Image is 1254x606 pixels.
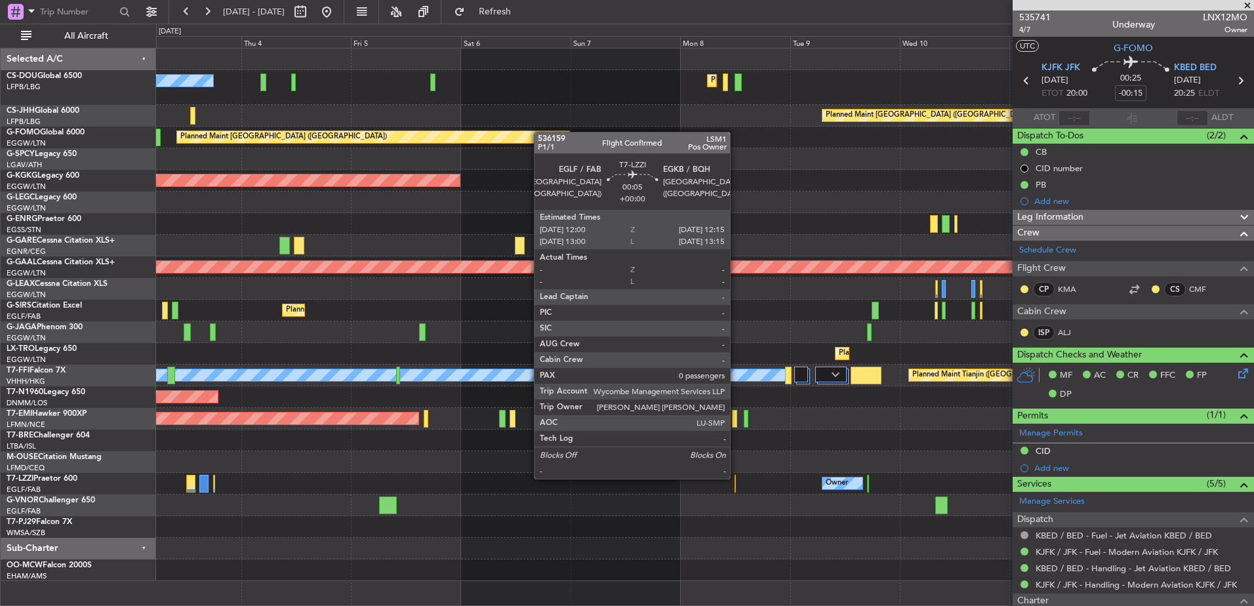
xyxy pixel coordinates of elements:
[7,367,66,374] a: T7-FFIFalcon 7X
[7,160,42,170] a: LGAV/ATH
[711,71,918,91] div: Planned Maint [GEOGRAPHIC_DATA] ([GEOGRAPHIC_DATA])
[1058,327,1087,338] a: ALJ
[7,237,115,245] a: G-GARECessna Citation XLS+
[159,26,181,37] div: [DATE]
[1017,261,1066,276] span: Flight Crew
[1189,283,1219,295] a: CMF
[839,344,925,363] div: Planned Maint Dusseldorf
[1174,74,1201,87] span: [DATE]
[7,258,115,266] a: G-GAALCessna Citation XLS+
[826,106,1032,125] div: Planned Maint [GEOGRAPHIC_DATA] ([GEOGRAPHIC_DATA])
[7,247,46,256] a: EGNR/CEG
[1036,563,1231,574] a: KBED / BED - Handling - Jet Aviation KBED / BED
[7,453,38,461] span: M-OUSE
[912,365,1065,385] div: Planned Maint Tianjin ([GEOGRAPHIC_DATA])
[832,372,839,377] img: arrow-gray.svg
[676,372,683,377] img: arrow-gray.svg
[7,496,39,504] span: G-VNOR
[1017,409,1048,424] span: Permits
[1066,87,1087,100] span: 20:00
[1203,10,1247,24] span: LNX12MO
[7,571,47,581] a: EHAM/AMS
[7,72,82,80] a: CS-DOUGlobal 6500
[7,528,45,538] a: WMSA/SZB
[826,474,848,493] div: Owner
[7,150,35,158] span: G-SPCY
[1017,129,1083,144] span: Dispatch To-Dos
[1207,129,1226,142] span: (2/2)
[7,107,35,115] span: CS-JHH
[7,518,72,526] a: T7-PJ29Falcon 7X
[1036,530,1212,541] a: KBED / BED - Fuel - Jet Aviation KBED / BED
[7,72,37,80] span: CS-DOU
[1198,87,1219,100] span: ELDT
[7,561,92,569] a: OO-MCWFalcon 2000S
[1060,388,1072,401] span: DP
[1174,62,1217,75] span: KBED BED
[7,237,37,245] span: G-GARE
[1036,179,1046,190] div: PB
[1016,40,1039,52] button: UTC
[40,2,115,22] input: Trip Number
[900,36,1009,48] div: Wed 10
[1033,325,1055,340] div: ISP
[351,36,460,48] div: Fri 5
[7,432,33,439] span: T7-BRE
[7,333,46,343] a: EGGW/LTN
[286,300,493,320] div: Planned Maint [GEOGRAPHIC_DATA] ([GEOGRAPHIC_DATA])
[7,376,45,386] a: VHHH/HKG
[7,496,95,504] a: G-VNORChallenger 650
[1019,24,1051,35] span: 4/7
[7,129,85,136] a: G-FOMOGlobal 6000
[7,355,46,365] a: EGGW/LTN
[1203,24,1247,35] span: Owner
[7,258,37,266] span: G-GAAL
[7,150,77,158] a: G-SPCYLegacy 650
[1059,110,1090,126] input: --:--
[1127,369,1139,382] span: CR
[448,1,527,22] button: Refresh
[7,506,41,516] a: EGLF/FAB
[7,225,41,235] a: EGSS/STN
[7,420,45,430] a: LFMN/NCE
[7,280,35,288] span: G-LEAX
[1164,282,1186,296] div: CS
[1034,111,1055,125] span: ATOT
[7,463,45,473] a: LFMD/CEQ
[1017,348,1142,363] span: Dispatch Checks and Weather
[1017,477,1051,492] span: Services
[1042,62,1080,75] span: KJFK JFK
[7,388,85,396] a: T7-N1960Legacy 650
[7,193,35,201] span: G-LEGC
[7,398,47,408] a: DNMM/LOS
[1036,163,1083,174] div: CID number
[223,6,285,18] span: [DATE] - [DATE]
[7,561,43,569] span: OO-MCW
[7,475,33,483] span: T7-LZZI
[1019,495,1085,508] a: Manage Services
[461,36,571,48] div: Sat 6
[1060,369,1072,382] span: MF
[14,26,142,47] button: All Aircraft
[7,323,83,331] a: G-JAGAPhenom 300
[1120,72,1141,85] span: 00:25
[1036,546,1218,557] a: KJFK / JFK - Fuel - Modern Aviation KJFK / JFK
[7,475,77,483] a: T7-LZZIPraetor 600
[7,107,79,115] a: CS-JHHGlobal 6000
[7,302,82,310] a: G-SIRSCitation Excel
[1114,41,1153,55] span: G-FOMO
[7,193,77,201] a: G-LEGCLegacy 600
[1094,369,1106,382] span: AC
[1207,408,1226,422] span: (1/1)
[7,280,108,288] a: G-LEAXCessna Citation XLS
[7,215,81,223] a: G-ENRGPraetor 600
[241,36,351,48] div: Thu 4
[1036,445,1051,456] div: CID
[1009,36,1119,48] div: Thu 11
[34,31,138,41] span: All Aircraft
[1197,369,1207,382] span: FP
[1034,462,1247,474] div: Add new
[1160,369,1175,382] span: FFC
[7,182,46,192] a: EGGW/LTN
[1017,304,1066,319] span: Cabin Crew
